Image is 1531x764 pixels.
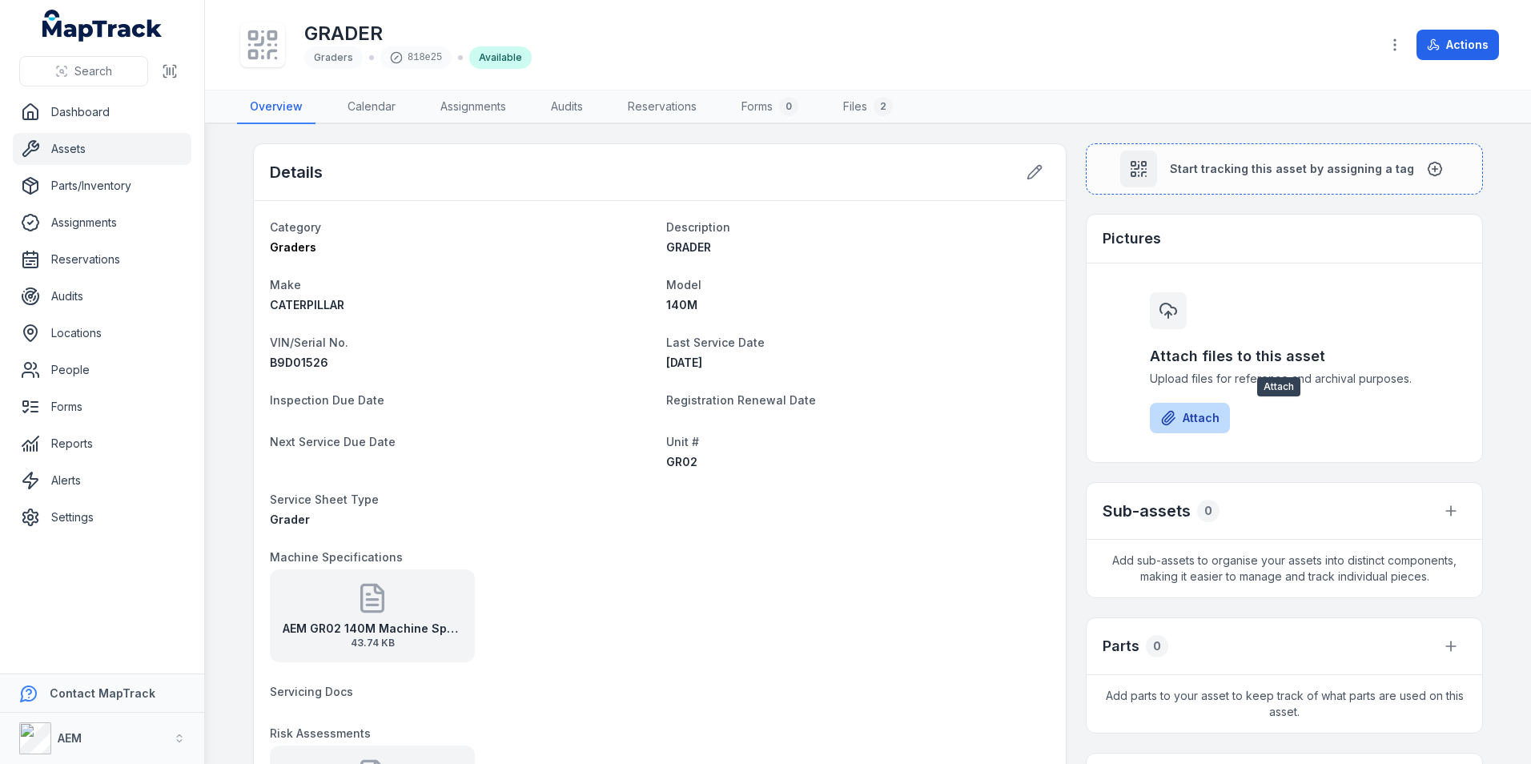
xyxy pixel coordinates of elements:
[1257,377,1300,396] span: Attach
[283,621,462,637] strong: AEM GR02 140M Machine Specifications
[1150,371,1419,387] span: Upload files for reference and archival purposes.
[270,161,323,183] h2: Details
[1146,635,1168,657] div: 0
[58,731,82,745] strong: AEM
[13,428,191,460] a: Reports
[380,46,452,69] div: 818e25
[13,133,191,165] a: Assets
[270,435,396,448] span: Next Service Due Date
[615,90,709,124] a: Reservations
[666,240,711,254] span: GRADER
[874,97,893,116] div: 2
[666,278,701,292] span: Model
[19,56,148,86] button: Search
[13,280,191,312] a: Audits
[666,336,765,349] span: Last Service Date
[13,207,191,239] a: Assignments
[1087,540,1482,597] span: Add sub-assets to organise your assets into distinct components, making it easier to manage and t...
[50,686,155,700] strong: Contact MapTrack
[1150,345,1419,368] h3: Attach files to this asset
[1103,635,1139,657] h3: Parts
[283,637,462,649] span: 43.74 KB
[666,356,702,369] time: 06/09/2025, 12:00:00 am
[270,356,328,369] span: B9D01526
[13,501,191,533] a: Settings
[666,393,816,407] span: Registration Renewal Date
[13,96,191,128] a: Dashboard
[428,90,519,124] a: Assignments
[666,220,730,234] span: Description
[13,391,191,423] a: Forms
[270,298,344,312] span: CATERPILLAR
[270,240,316,254] span: Graders
[1086,143,1483,195] button: Start tracking this asset by assigning a tag
[270,493,379,506] span: Service Sheet Type
[13,243,191,275] a: Reservations
[1197,500,1220,522] div: 0
[1416,30,1499,60] button: Actions
[270,336,348,349] span: VIN/Serial No.
[538,90,596,124] a: Audits
[13,464,191,497] a: Alerts
[469,46,532,69] div: Available
[1150,403,1230,433] button: Attach
[314,51,353,63] span: Graders
[74,63,112,79] span: Search
[270,550,403,564] span: Machine Specifications
[666,356,702,369] span: [DATE]
[830,90,906,124] a: Files2
[13,317,191,349] a: Locations
[270,220,321,234] span: Category
[666,298,697,312] span: 140M
[1103,500,1191,522] h2: Sub-assets
[270,278,301,292] span: Make
[779,97,798,116] div: 0
[304,21,532,46] h1: GRADER
[335,90,408,124] a: Calendar
[270,393,384,407] span: Inspection Due Date
[1103,227,1161,250] h3: Pictures
[1087,675,1482,733] span: Add parts to your asset to keep track of what parts are used on this asset.
[13,354,191,386] a: People
[42,10,163,42] a: MapTrack
[729,90,811,124] a: Forms0
[270,685,353,698] span: Servicing Docs
[1170,161,1414,177] span: Start tracking this asset by assigning a tag
[666,435,699,448] span: Unit #
[270,726,371,740] span: Risk Assessments
[237,90,315,124] a: Overview
[270,513,310,526] span: Grader
[666,455,697,468] span: GR02
[13,170,191,202] a: Parts/Inventory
